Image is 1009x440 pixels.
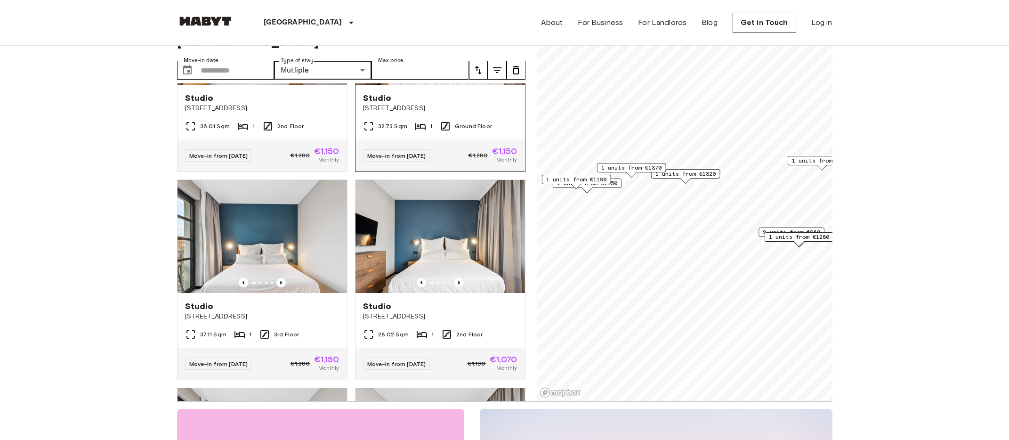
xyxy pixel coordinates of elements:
a: For Business [578,17,623,28]
div: Mutliple [274,61,371,80]
span: Monthly [318,155,339,164]
span: Monthly [496,364,517,372]
p: [GEOGRAPHIC_DATA] [264,17,342,28]
span: 2 units from €960 [763,228,820,236]
a: Log in [811,17,832,28]
button: tune [488,61,507,80]
span: €1,150 [314,355,339,364]
span: [STREET_ADDRESS] [363,104,517,113]
span: 1 units from €1150 [557,179,617,187]
span: €1,070 [490,355,517,364]
div: Map marker [759,228,824,242]
span: €1,280 [291,359,310,368]
img: Habyt [177,16,234,26]
span: 2nd Floor [277,122,304,130]
span: Move-in from [DATE] [367,360,426,367]
span: Move-in from [DATE] [189,152,248,159]
span: 37.11 Sqm [200,330,226,339]
button: Choose date [178,61,197,80]
a: Get in Touch [733,13,796,33]
span: Monthly [496,155,517,164]
button: Previous image [239,278,248,287]
span: 3rd Floor [274,330,299,339]
span: Studio [185,301,214,312]
span: 1 units from €1100 [791,156,852,165]
div: Map marker [787,156,856,171]
span: €1,190 [468,359,486,368]
span: [STREET_ADDRESS] [185,312,339,321]
span: Studio [363,301,392,312]
span: 1 [249,330,251,339]
label: Move-in date [184,57,218,65]
a: Mapbox logo [540,387,581,398]
span: 36.01 Sqm [200,122,230,130]
span: 1 units from €1370 [601,163,662,172]
label: Max price [378,57,404,65]
button: Previous image [454,278,464,287]
a: Blog [702,17,718,28]
button: Previous image [417,278,426,287]
span: €1,280 [291,151,310,160]
span: 1 units from €1190 [546,175,606,184]
a: For Landlords [638,17,686,28]
button: tune [469,61,488,80]
span: 1 units from €1320 [655,170,716,178]
div: Map marker [552,179,622,193]
span: 1 [430,122,432,130]
span: €1,280 [468,151,488,160]
span: Monthly [318,364,339,372]
div: Map marker [651,169,720,184]
span: 1 [252,122,255,130]
span: 2nd Floor [456,330,483,339]
span: Studio [185,92,214,104]
div: Map marker [764,232,833,247]
span: Studio [363,92,392,104]
span: Ground Floor [455,122,492,130]
div: Map marker [541,175,611,189]
span: 1 units from €1280 [768,233,829,241]
span: [STREET_ADDRESS] [185,104,339,113]
span: Move-in from [DATE] [367,152,426,159]
span: €1,150 [314,147,339,155]
label: Type of stay [281,57,314,65]
span: Move-in from [DATE] [189,360,248,367]
img: Marketing picture of unit DE-01-480-215-01 [355,180,525,293]
canvas: Map [537,6,832,401]
button: tune [507,61,525,80]
span: 32.73 Sqm [378,122,407,130]
span: €1,150 [492,147,517,155]
span: 1 [431,330,434,339]
div: Map marker [597,163,666,178]
a: Marketing picture of unit DE-01-480-215-01Previous imagePrevious imageStudio[STREET_ADDRESS]28.02... [355,179,525,380]
span: [STREET_ADDRESS] [363,312,517,321]
span: 28.02 Sqm [378,330,409,339]
a: Marketing picture of unit DE-01-482-308-01Previous imagePrevious imageStudio[STREET_ADDRESS]37.11... [177,179,347,380]
button: Previous image [276,278,286,287]
a: About [541,17,563,28]
img: Marketing picture of unit DE-01-482-308-01 [178,180,347,293]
